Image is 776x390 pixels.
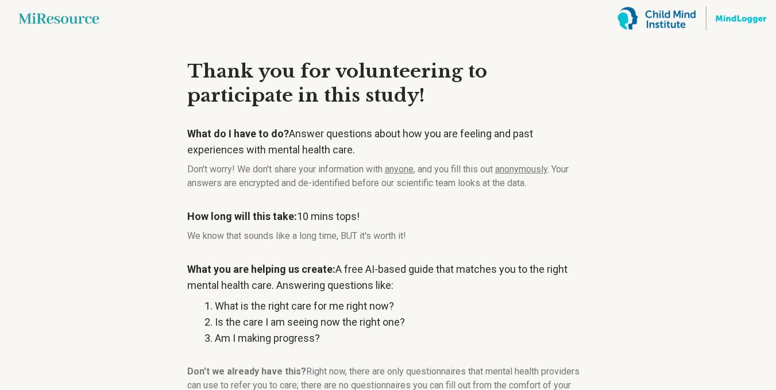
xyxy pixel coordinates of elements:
[187,366,306,377] strong: Don't we already have this?
[385,164,414,175] span: anyone
[495,164,547,175] span: anonymously
[215,314,589,330] li: Is the care I am seeing now the right one?
[187,210,297,222] strong: How long will this take:
[215,330,589,346] li: Am I making progress?
[187,126,589,158] p: Answer questions about how you are feeling and past experiences with mental health care.
[215,298,589,314] li: What is the right care for me right now?
[187,263,335,275] strong: What you are helping us create:
[187,163,589,190] p: Don't worry! We don't share your information with , and you fill this out . Your answers are encr...
[187,229,589,243] p: We know that sounds like a long time, BUT it's worth it!
[187,128,289,140] strong: What do I have to do?
[187,60,589,107] h3: Thank you for volunteering to participate in this study!
[187,208,589,225] p: 10 mins tops!
[187,261,589,294] p: A free AI-based guide that matches you to the right mental health care. Answering questions like:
